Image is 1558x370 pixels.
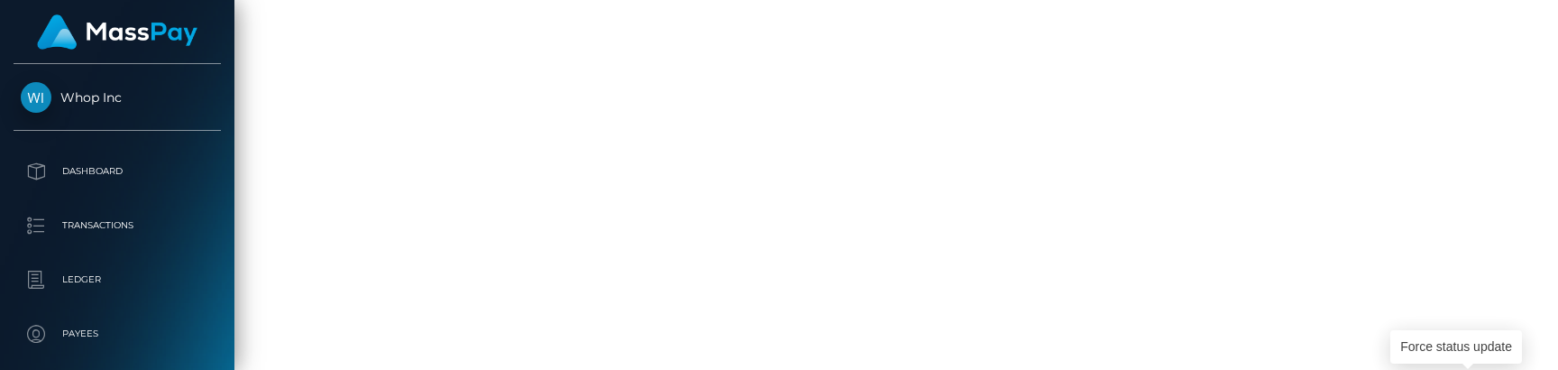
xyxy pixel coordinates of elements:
p: Payees [21,320,214,347]
a: Transactions [14,203,221,248]
span: Whop Inc [14,89,221,106]
a: Ledger [14,257,221,302]
a: Dashboard [14,149,221,194]
img: Whop Inc [21,82,51,113]
img: MassPay Logo [37,14,197,50]
a: Payees [14,311,221,356]
p: Dashboard [21,158,214,185]
div: Force status update [1390,330,1522,364]
p: Ledger [21,266,214,293]
p: Transactions [21,212,214,239]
